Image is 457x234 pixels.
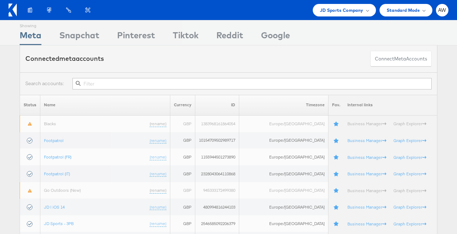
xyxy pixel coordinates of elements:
a: Go Outdoors (New) [44,187,81,192]
td: GBP [170,115,195,132]
a: Business Manager [347,221,386,226]
a: Graph Explorer [393,121,426,126]
a: Graph Explorer [393,221,426,226]
td: GBP [170,148,195,165]
td: Europe/[GEOGRAPHIC_DATA] [239,199,328,215]
td: Europe/[GEOGRAPHIC_DATA] [239,182,328,199]
div: Pinterest [117,29,155,45]
div: Connected accounts [25,54,104,63]
a: (rename) [150,121,166,127]
th: Name [40,95,170,115]
a: Business Manager [347,154,386,160]
th: ID [195,95,239,115]
td: 2546585092206379 [195,215,239,232]
a: Footpatrol (IT) [44,171,70,176]
a: JD Sports - 3PB [44,221,74,226]
span: AW [438,8,446,13]
span: meta [59,54,76,63]
a: Graph Explorer [393,171,426,176]
a: Footpatrol [44,137,64,143]
a: Graph Explorer [393,204,426,209]
td: 1155944501273890 [195,148,239,165]
div: Showing [20,20,41,29]
td: Europe/[GEOGRAPHIC_DATA] [239,215,328,232]
a: (rename) [150,187,166,193]
a: Graph Explorer [393,154,426,160]
span: meta [394,55,406,62]
td: Europe/[GEOGRAPHIC_DATA] [239,115,328,132]
td: 1383968161864054 [195,115,239,132]
a: Blacks [44,121,56,126]
td: GBP [170,132,195,149]
a: Footpatrol (FR) [44,154,71,159]
a: Graph Explorer [393,137,426,143]
a: (rename) [150,204,166,210]
td: 2328043064110868 [195,165,239,182]
td: 945333172499380 [195,182,239,199]
input: Filter [72,78,432,89]
div: Reddit [216,29,243,45]
div: Snapchat [59,29,99,45]
a: Business Manager [347,171,386,176]
a: (rename) [150,221,166,227]
td: GBP [170,199,195,215]
div: Google [261,29,290,45]
td: GBP [170,182,195,199]
a: Business Manager [347,121,386,126]
span: JD Sports Company [320,6,363,14]
button: ConnectmetaAccounts [370,51,432,67]
a: (rename) [150,154,166,160]
a: JD | iOS 14 [44,204,65,209]
td: GBP [170,165,195,182]
td: 480994816244103 [195,199,239,215]
div: Tiktok [173,29,199,45]
a: (rename) [150,171,166,177]
th: Currency [170,95,195,115]
span: Standard Mode [387,6,420,14]
a: Business Manager [347,187,386,193]
a: Business Manager [347,204,386,209]
div: Meta [20,29,41,45]
th: Timezone [239,95,328,115]
td: Europe/[GEOGRAPHIC_DATA] [239,132,328,149]
td: GBP [170,215,195,232]
td: Europe/[GEOGRAPHIC_DATA] [239,148,328,165]
td: 10154709502989717 [195,132,239,149]
td: Europe/[GEOGRAPHIC_DATA] [239,165,328,182]
a: Business Manager [347,137,386,143]
a: Graph Explorer [393,187,426,193]
a: (rename) [150,137,166,143]
th: Status [20,95,40,115]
